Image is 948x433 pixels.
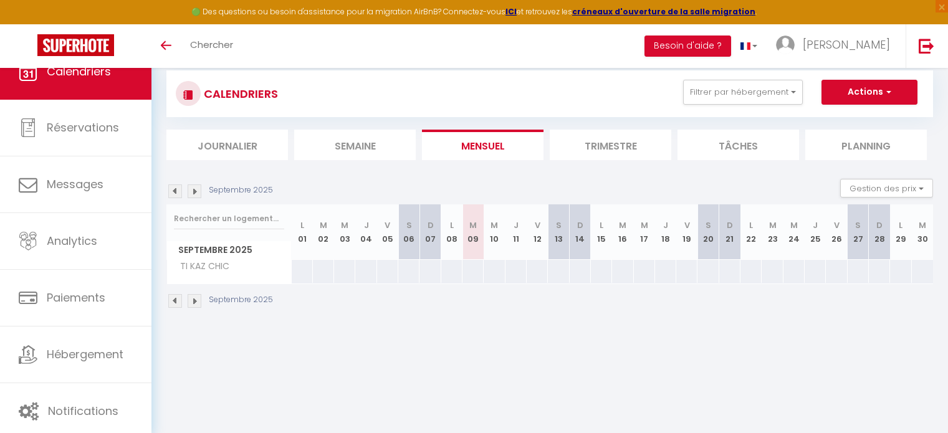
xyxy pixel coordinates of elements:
abbr: M [469,219,477,231]
input: Rechercher un logement... [174,207,284,230]
th: 18 [655,204,676,260]
th: 06 [398,204,419,260]
span: [PERSON_NAME] [803,37,890,52]
th: 17 [634,204,655,260]
th: 12 [527,204,548,260]
img: ... [776,36,795,54]
abbr: M [619,219,626,231]
p: Septembre 2025 [209,184,273,196]
span: Hébergement [47,346,123,362]
a: ICI [505,6,517,17]
abbr: D [577,219,583,231]
th: 25 [805,204,826,260]
abbr: S [406,219,412,231]
th: 29 [890,204,911,260]
th: 26 [826,204,847,260]
abbr: V [684,219,690,231]
span: Septembre 2025 [167,241,291,259]
th: 20 [697,204,719,260]
span: Messages [47,176,103,192]
th: 23 [762,204,783,260]
abbr: M [320,219,327,231]
abbr: J [663,219,668,231]
th: 14 [570,204,591,260]
th: 16 [612,204,633,260]
button: Filtrer par hébergement [683,80,803,105]
th: 02 [313,204,334,260]
th: 19 [676,204,697,260]
button: Actions [821,80,917,105]
abbr: S [556,219,562,231]
th: 22 [740,204,762,260]
th: 24 [783,204,805,260]
span: Calendriers [47,64,111,79]
img: logout [919,38,934,54]
button: Gestion des prix [840,179,933,197]
a: Chercher [181,24,242,68]
a: ... [PERSON_NAME] [767,24,906,68]
button: Besoin d'aide ? [644,36,731,57]
li: Mensuel [422,130,543,160]
abbr: S [855,219,861,231]
span: Analytics [47,233,97,249]
th: 01 [292,204,313,260]
abbr: M [491,219,498,231]
abbr: V [834,219,840,231]
abbr: M [641,219,648,231]
abbr: D [428,219,434,231]
li: Planning [805,130,927,160]
span: Réservations [47,120,119,135]
abbr: M [769,219,777,231]
abbr: J [813,219,818,231]
abbr: L [300,219,304,231]
abbr: V [535,219,540,231]
abbr: D [876,219,883,231]
abbr: V [385,219,390,231]
abbr: L [450,219,454,231]
abbr: S [706,219,711,231]
th: 08 [441,204,462,260]
abbr: M [919,219,926,231]
abbr: L [899,219,903,231]
abbr: D [727,219,733,231]
abbr: J [514,219,519,231]
th: 21 [719,204,740,260]
li: Tâches [677,130,799,160]
th: 27 [848,204,869,260]
li: Trimestre [550,130,671,160]
th: 15 [591,204,612,260]
span: Paiements [47,290,105,305]
th: 11 [505,204,527,260]
th: 07 [419,204,441,260]
li: Journalier [166,130,288,160]
th: 04 [355,204,376,260]
th: 05 [377,204,398,260]
th: 10 [484,204,505,260]
span: Notifications [48,403,118,419]
th: 30 [912,204,933,260]
li: Semaine [294,130,416,160]
abbr: J [364,219,369,231]
a: créneaux d'ouverture de la salle migration [572,6,755,17]
span: Chercher [190,38,233,51]
th: 13 [548,204,569,260]
abbr: L [749,219,753,231]
abbr: L [600,219,603,231]
th: 09 [462,204,484,260]
th: 28 [869,204,890,260]
img: Super Booking [37,34,114,56]
h3: CALENDRIERS [201,80,278,108]
span: TI KAZ CHIC [169,260,232,274]
abbr: M [790,219,798,231]
p: Septembre 2025 [209,294,273,306]
th: 03 [334,204,355,260]
abbr: M [341,219,348,231]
